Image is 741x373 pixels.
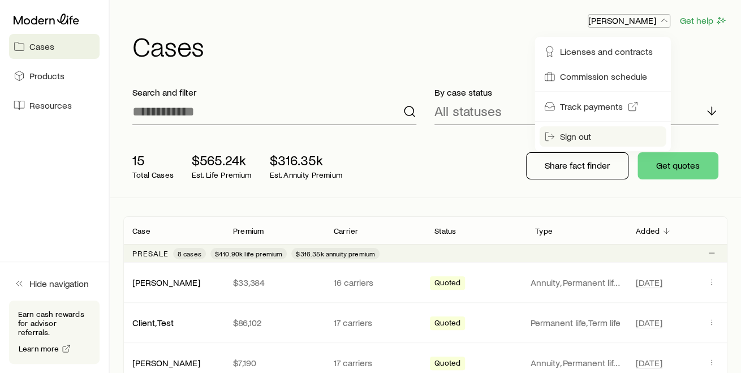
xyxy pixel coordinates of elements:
[560,46,653,57] span: Licenses and contracts
[334,226,358,235] p: Carrier
[233,317,316,328] p: $86,102
[9,93,100,118] a: Resources
[545,160,610,171] p: Share fact finder
[178,249,201,258] span: 8 cases
[132,317,174,328] a: Client, Test
[29,278,89,289] span: Hide navigation
[560,71,647,82] span: Commission schedule
[540,41,666,62] a: Licenses and contracts
[636,357,662,368] span: [DATE]
[132,249,169,258] p: Presale
[132,357,200,369] div: [PERSON_NAME]
[560,101,623,112] span: Track payments
[531,277,622,288] p: Annuity, Permanent life +1
[132,32,727,59] h1: Cases
[540,126,666,147] button: Sign out
[560,131,591,142] span: Sign out
[540,66,666,87] a: Commission schedule
[132,357,200,368] a: [PERSON_NAME]
[9,301,100,364] div: Earn cash rewards for advisor referrals.Learn more
[132,226,150,235] p: Case
[296,249,375,258] span: $316.35k annuity premium
[540,96,666,117] a: Track payments
[535,226,553,235] p: Type
[637,152,718,179] button: Get quotes
[434,358,460,370] span: Quoted
[9,63,100,88] a: Products
[588,14,670,28] button: [PERSON_NAME]
[270,170,342,179] p: Est. Annuity Premium
[29,70,64,82] span: Products
[434,226,456,235] p: Status
[29,41,54,52] span: Cases
[531,317,622,328] p: Permanent life, Term life
[334,317,416,328] p: 17 carriers
[434,103,502,119] p: All statuses
[18,310,91,337] p: Earn cash rewards for advisor referrals.
[526,152,628,179] button: Share fact finder
[132,152,174,168] p: 15
[588,15,670,26] p: [PERSON_NAME]
[531,357,622,368] p: Annuity, Permanent life +1
[636,317,662,328] span: [DATE]
[132,170,174,179] p: Total Cases
[132,87,416,98] p: Search and filter
[636,226,660,235] p: Added
[434,278,460,290] span: Quoted
[132,277,200,289] div: [PERSON_NAME]
[19,345,59,353] span: Learn more
[9,34,100,59] a: Cases
[679,14,727,27] button: Get help
[29,100,72,111] span: Resources
[434,318,460,330] span: Quoted
[233,277,316,288] p: $33,384
[192,170,252,179] p: Est. Life Premium
[334,277,416,288] p: 16 carriers
[334,357,416,368] p: 17 carriers
[215,249,282,258] span: $410.90k life premium
[233,357,316,368] p: $7,190
[270,152,342,168] p: $316.35k
[233,226,264,235] p: Premium
[434,87,718,98] p: By case status
[132,277,200,288] a: [PERSON_NAME]
[132,317,174,329] div: Client, Test
[9,271,100,296] button: Hide navigation
[192,152,252,168] p: $565.24k
[636,277,662,288] span: [DATE]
